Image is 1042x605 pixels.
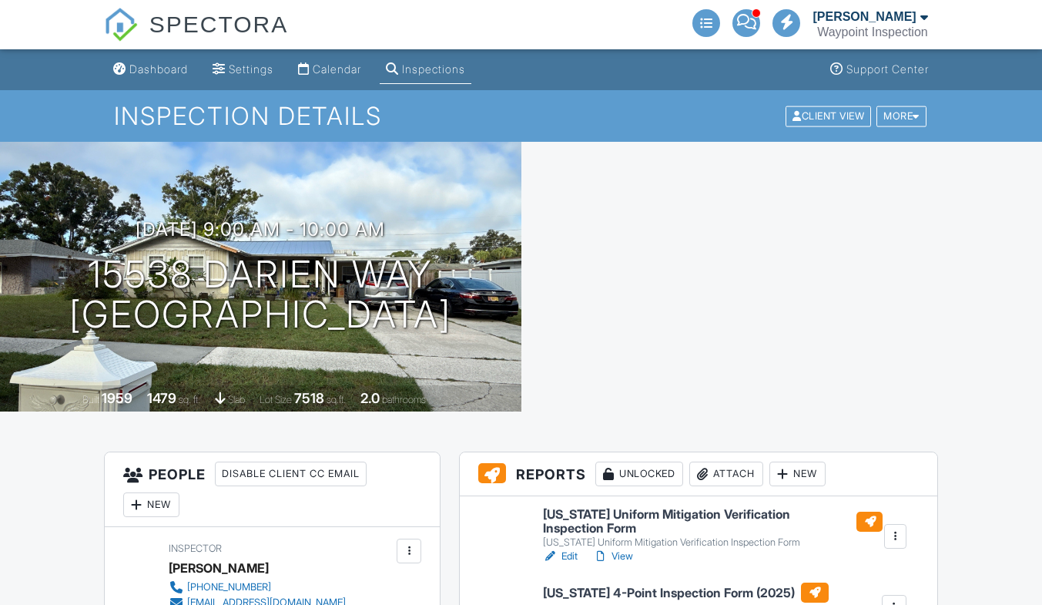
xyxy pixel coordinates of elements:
div: Support Center [846,62,929,76]
a: Edit [543,549,578,564]
a: View [593,549,633,564]
div: 1959 [102,390,132,406]
span: slab [228,394,245,405]
a: Dashboard [107,55,194,84]
div: 1479 [147,390,176,406]
a: Support Center [824,55,935,84]
div: [US_STATE] Uniform Mitigation Verification Inspection Form [543,536,883,549]
div: More [876,106,926,126]
h3: People [105,452,440,527]
h6: [US_STATE] Uniform Mitigation Verification Inspection Form [543,508,883,535]
a: Inspections [380,55,471,84]
div: New [123,492,179,517]
h6: [US_STATE] 4-Point Inspection Form (2025) [543,583,829,603]
a: Settings [206,55,280,84]
div: [PHONE_NUMBER] [187,581,271,593]
img: The Best Home Inspection Software - Spectora [104,8,138,42]
div: Unlocked [595,462,683,486]
div: New [769,462,826,486]
a: [US_STATE] Uniform Mitigation Verification Inspection Form [US_STATE] Uniform Mitigation Verifica... [543,508,883,549]
span: SPECTORA [149,8,289,40]
div: 2.0 [360,390,380,406]
h3: [DATE] 9:00 am - 10:00 am [136,219,385,240]
span: Lot Size [260,394,292,405]
div: [PERSON_NAME] [812,9,916,25]
span: bathrooms [382,394,426,405]
a: [PHONE_NUMBER] [169,580,346,595]
h1: 15538 Darien Way [GEOGRAPHIC_DATA] [69,254,451,336]
div: [PERSON_NAME] [169,556,269,580]
div: Inspections [402,62,465,76]
span: Inspector [169,543,222,554]
div: Waypoint Inspection [817,25,927,40]
div: Calendar [313,62,361,76]
div: 7518 [294,390,324,406]
div: Settings [229,62,273,76]
a: Calendar [292,55,367,84]
span: sq. ft. [179,394,200,405]
a: SPECTORA [104,23,288,52]
div: Dashboard [129,62,188,76]
span: sq.ft. [327,394,346,405]
span: Built [82,394,99,405]
div: Attach [689,462,763,486]
div: Client View [786,106,871,126]
div: Disable Client CC Email [215,462,367,486]
h3: Reports [460,452,936,496]
a: Client View [784,109,875,121]
h1: Inspection Details [114,103,928,129]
